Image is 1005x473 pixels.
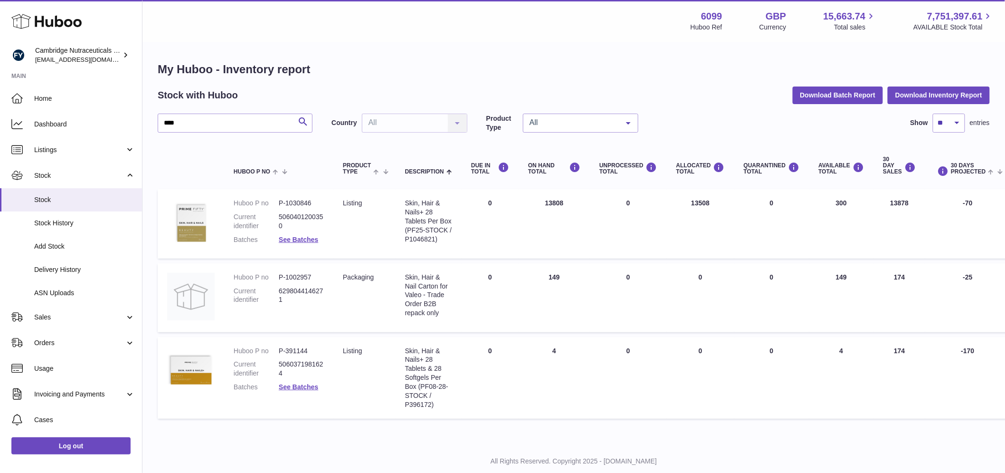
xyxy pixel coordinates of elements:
[332,118,357,127] label: Country
[234,360,279,378] dt: Current identifier
[34,390,125,399] span: Invoicing and Payments
[158,62,990,77] h1: My Huboo - Inventory report
[667,337,734,419] td: 0
[834,23,876,32] span: Total sales
[590,189,667,259] td: 0
[34,415,135,425] span: Cases
[34,145,125,154] span: Listings
[234,212,279,231] dt: Current identifier
[34,364,135,373] span: Usage
[234,199,279,208] dt: Huboo P no
[343,163,371,175] span: Product Type
[234,169,270,175] span: Huboo P no
[167,347,215,394] img: product image
[279,287,324,305] dd: 6298044146271
[462,263,519,332] td: 0
[34,219,135,228] span: Stock History
[234,287,279,305] dt: Current identifier
[873,189,925,259] td: 13878
[279,212,324,231] dd: 5060401200350
[770,199,774,207] span: 0
[770,273,774,281] span: 0
[34,94,135,103] span: Home
[766,10,786,23] strong: GBP
[158,89,238,102] h2: Stock with Huboo
[809,189,874,259] td: 300
[873,263,925,332] td: 174
[471,162,509,175] div: DUE IN TOTAL
[343,199,362,207] span: listing
[279,236,318,243] a: See Batches
[676,162,725,175] div: ALLOCATED Total
[167,199,215,246] img: product image
[405,347,452,409] div: Skin, Hair & Nails+ 28 Tablets & 28 Softgels Per Box (PF08-28-STOCK / P396172)
[519,189,590,259] td: 13808
[599,162,657,175] div: UNPROCESSED Total
[34,171,125,180] span: Stock
[35,46,121,64] div: Cambridge Nutraceuticals Ltd
[701,10,722,23] strong: 6099
[590,337,667,419] td: 0
[927,10,983,23] span: 7,751,397.61
[809,337,874,419] td: 4
[910,118,928,127] label: Show
[279,383,318,391] a: See Batches
[279,273,324,282] dd: P-1002957
[951,163,986,175] span: 30 DAYS PROJECTED
[35,56,140,63] span: [EMAIL_ADDRESS][DOMAIN_NAME]
[234,383,279,392] dt: Batches
[405,199,452,243] div: Skin, Hair & Nails+ 28 Tablets Per Box (PF25-STOCK / P1046821)
[34,195,135,204] span: Stock
[744,162,800,175] div: QUARANTINED Total
[486,114,518,132] label: Product Type
[519,263,590,332] td: 149
[279,347,324,356] dd: P-391144
[34,313,125,322] span: Sales
[34,120,135,129] span: Dashboard
[527,118,619,127] span: All
[167,273,215,320] img: product image
[519,337,590,419] td: 4
[405,169,444,175] span: Description
[279,199,324,208] dd: P-1030846
[913,23,994,32] span: AVAILABLE Stock Total
[150,457,997,466] p: All Rights Reserved. Copyright 2025 - [DOMAIN_NAME]
[405,273,452,318] div: Skin, Hair & Nail Carton for Valeo - Trade Order B2B repack only
[823,10,865,23] span: 15,663.74
[528,162,580,175] div: ON HAND Total
[823,10,876,32] a: 15,663.74 Total sales
[279,360,324,378] dd: 5060371981624
[809,263,874,332] td: 149
[888,87,990,104] button: Download Inventory Report
[691,23,722,32] div: Huboo Ref
[34,265,135,274] span: Delivery History
[234,347,279,356] dt: Huboo P no
[970,118,990,127] span: entries
[34,338,125,348] span: Orders
[234,235,279,244] dt: Batches
[819,162,864,175] div: AVAILABLE Total
[343,273,374,281] span: packaging
[793,87,883,104] button: Download Batch Report
[873,337,925,419] td: 174
[11,48,26,62] img: huboo@camnutra.com
[234,273,279,282] dt: Huboo P no
[883,156,916,175] div: 30 DAY SALES
[462,189,519,259] td: 0
[667,263,734,332] td: 0
[770,347,774,355] span: 0
[343,347,362,355] span: listing
[913,10,994,32] a: 7,751,397.61 AVAILABLE Stock Total
[34,242,135,251] span: Add Stock
[759,23,787,32] div: Currency
[667,189,734,259] td: 13508
[462,337,519,419] td: 0
[590,263,667,332] td: 0
[11,437,131,454] a: Log out
[34,289,135,298] span: ASN Uploads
